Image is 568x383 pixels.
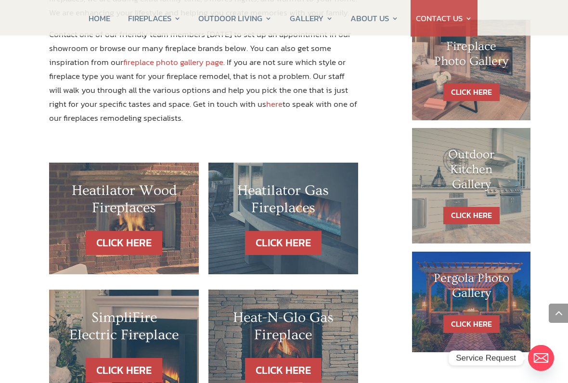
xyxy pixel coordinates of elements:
[431,271,511,306] h1: Pergola Photo Gallery
[528,345,554,371] a: Email
[245,231,322,255] a: CLICK HERE
[123,56,223,68] a: fireplace photo gallery page
[443,315,500,333] a: CLICK HERE
[443,83,500,101] a: CLICK HERE
[443,207,500,225] a: CLICK HERE
[68,309,180,348] h2: SimpliFire Electric Fireplace
[431,39,511,74] h1: Fireplace Photo Gallery
[431,147,511,197] h1: Outdoor Kitchen Gallery
[228,182,339,221] h2: Heatilator Gas Fireplaces
[245,358,322,383] a: CLICK HERE
[86,358,162,383] a: CLICK HERE
[266,98,283,110] a: here
[49,27,358,133] p: Contact one of our friendly team members [DATE] to set up an appointment in our showroom or brows...
[86,231,162,255] a: CLICK HERE
[228,309,339,348] h2: Heat-N-Glo Gas Fireplace
[68,182,180,221] h2: Heatilator Wood Fireplaces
